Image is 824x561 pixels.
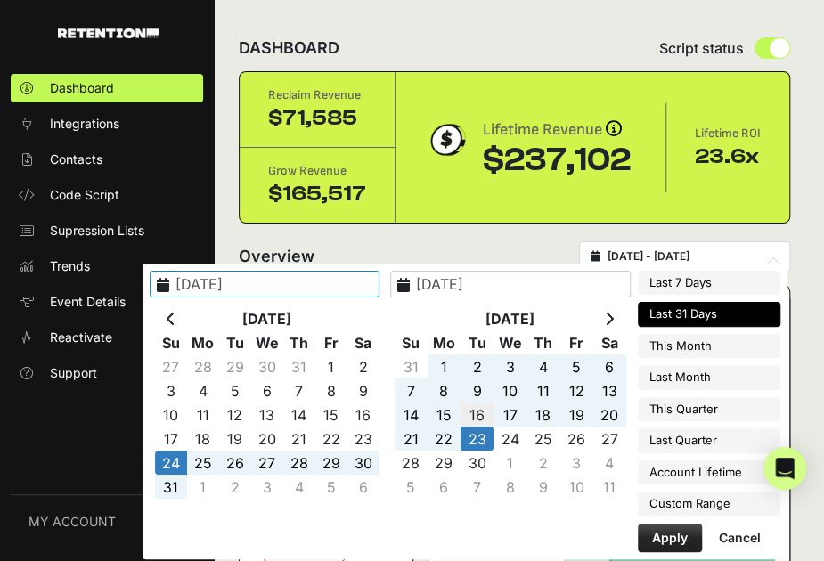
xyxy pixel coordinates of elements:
td: 6 [347,475,379,499]
td: 6 [251,378,283,402]
td: 11 [526,378,559,402]
td: 3 [494,354,526,378]
span: Dashboard [50,79,114,97]
td: 29 [219,354,251,378]
td: 15 [428,402,461,427]
h2: Overview [239,244,314,269]
td: 4 [283,475,315,499]
a: Trends [11,252,203,280]
div: Reclaim Revenue [268,86,366,104]
td: 3 [155,378,187,402]
td: 5 [395,475,428,499]
td: 21 [395,427,428,451]
td: 20 [592,402,625,427]
td: 19 [559,402,592,427]
td: 6 [592,354,625,378]
div: Lifetime ROI [695,125,761,142]
div: Open Intercom Messenger [763,447,806,490]
th: Th [283,330,315,354]
td: 16 [461,402,494,427]
td: 10 [155,402,187,427]
td: 23 [347,427,379,451]
span: Support [50,364,97,382]
td: 16 [347,402,379,427]
td: 11 [592,475,625,499]
span: Integrations [50,115,119,133]
th: We [494,330,526,354]
td: 1 [494,451,526,475]
td: 31 [283,354,315,378]
td: 13 [592,378,625,402]
td: 11 [187,402,219,427]
th: Tu [219,330,251,354]
td: 7 [283,378,315,402]
td: 27 [592,427,625,451]
td: 3 [251,475,283,499]
span: Trends [50,257,90,275]
li: Last Month [638,365,780,390]
td: 12 [559,378,592,402]
td: 23 [461,427,494,451]
td: 10 [559,475,592,499]
li: This Quarter [638,397,780,422]
td: 7 [395,378,428,402]
td: 8 [494,475,526,499]
td: 5 [315,475,347,499]
th: Tu [461,330,494,354]
div: $71,585 [268,104,366,133]
td: 1 [315,354,347,378]
td: 6 [428,475,461,499]
td: 3 [559,451,592,475]
a: Supression Lists [11,216,203,245]
td: 28 [395,451,428,475]
td: 30 [347,451,379,475]
span: Script status [659,37,744,59]
td: 27 [155,354,187,378]
td: 2 [347,354,379,378]
th: Sa [592,330,625,354]
span: MY ACCOUNT [29,513,116,531]
div: $237,102 [483,142,631,178]
td: 10 [494,378,526,402]
td: 24 [494,427,526,451]
td: 26 [219,451,251,475]
span: Supression Lists [50,222,144,240]
td: 1 [187,475,219,499]
td: 15 [315,402,347,427]
td: 8 [428,378,461,402]
div: Grow Revenue [268,162,366,180]
th: Su [155,330,187,354]
td: 5 [219,378,251,402]
span: Event Details [50,293,126,311]
th: Th [526,330,559,354]
td: 4 [526,354,559,378]
div: $165,517 [268,180,366,208]
td: 2 [219,475,251,499]
a: Contacts [11,145,203,174]
td: 18 [526,402,559,427]
td: 22 [428,427,461,451]
td: 28 [187,354,219,378]
span: Code Script [50,186,119,204]
td: 31 [395,354,428,378]
span: Reactivate [50,329,112,346]
th: Mo [187,330,219,354]
a: Code Script [11,181,203,209]
td: 22 [315,427,347,451]
td: 4 [592,451,625,475]
td: 24 [155,451,187,475]
span: Contacts [50,150,102,168]
li: Last 7 Days [638,271,780,296]
a: MY ACCOUNT [11,494,203,549]
td: 27 [251,451,283,475]
th: We [251,330,283,354]
td: 9 [526,475,559,499]
td: 20 [251,427,283,451]
td: 8 [315,378,347,402]
td: 25 [526,427,559,451]
button: Cancel [705,524,775,552]
td: 5 [559,354,592,378]
img: dollar-coin-05c43ed7efb7bc0c12610022525b4bbbb207c7efeef5aecc26f025e68dcafac9.png [424,118,469,162]
li: Last 31 Days [638,302,780,327]
div: 23.6x [695,142,761,171]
